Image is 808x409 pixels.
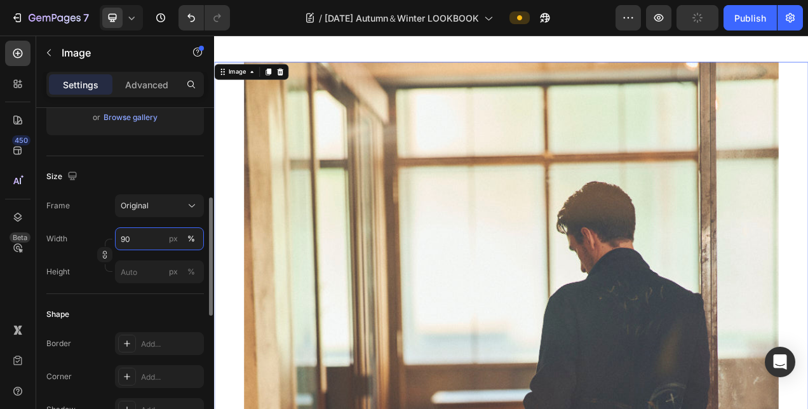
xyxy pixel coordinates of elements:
div: px [169,266,178,278]
div: Beta [10,232,30,243]
iframe: Design area [214,36,808,409]
p: Advanced [125,78,168,91]
button: Publish [724,5,777,30]
button: % [166,264,181,279]
label: Frame [46,200,70,211]
span: / [319,11,322,25]
div: Open Intercom Messenger [765,347,795,377]
button: px [184,264,199,279]
button: Original [115,194,204,217]
div: Border [46,338,71,349]
div: Corner [46,371,72,382]
span: [DATE] Autumn＆Winter LOOKBOOK [325,11,479,25]
div: % [187,266,195,278]
label: Height [46,266,70,278]
div: Browse gallery [104,112,158,123]
span: or [93,110,100,125]
div: Publish [734,11,766,25]
div: Shape [46,309,69,320]
button: % [166,231,181,246]
div: px [169,233,178,245]
input: px% [115,260,204,283]
button: 7 [5,5,95,30]
div: Add... [141,372,201,383]
div: 450 [12,135,30,145]
span: Original [121,200,149,211]
label: Width [46,233,67,245]
div: Undo/Redo [178,5,230,30]
div: Add... [141,339,201,350]
p: 7 [83,10,89,25]
button: px [184,231,199,246]
div: % [187,233,195,245]
p: Image [62,45,170,60]
p: Settings [63,78,98,91]
input: px% [115,227,204,250]
button: Browse gallery [103,111,158,124]
div: Size [46,168,80,185]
